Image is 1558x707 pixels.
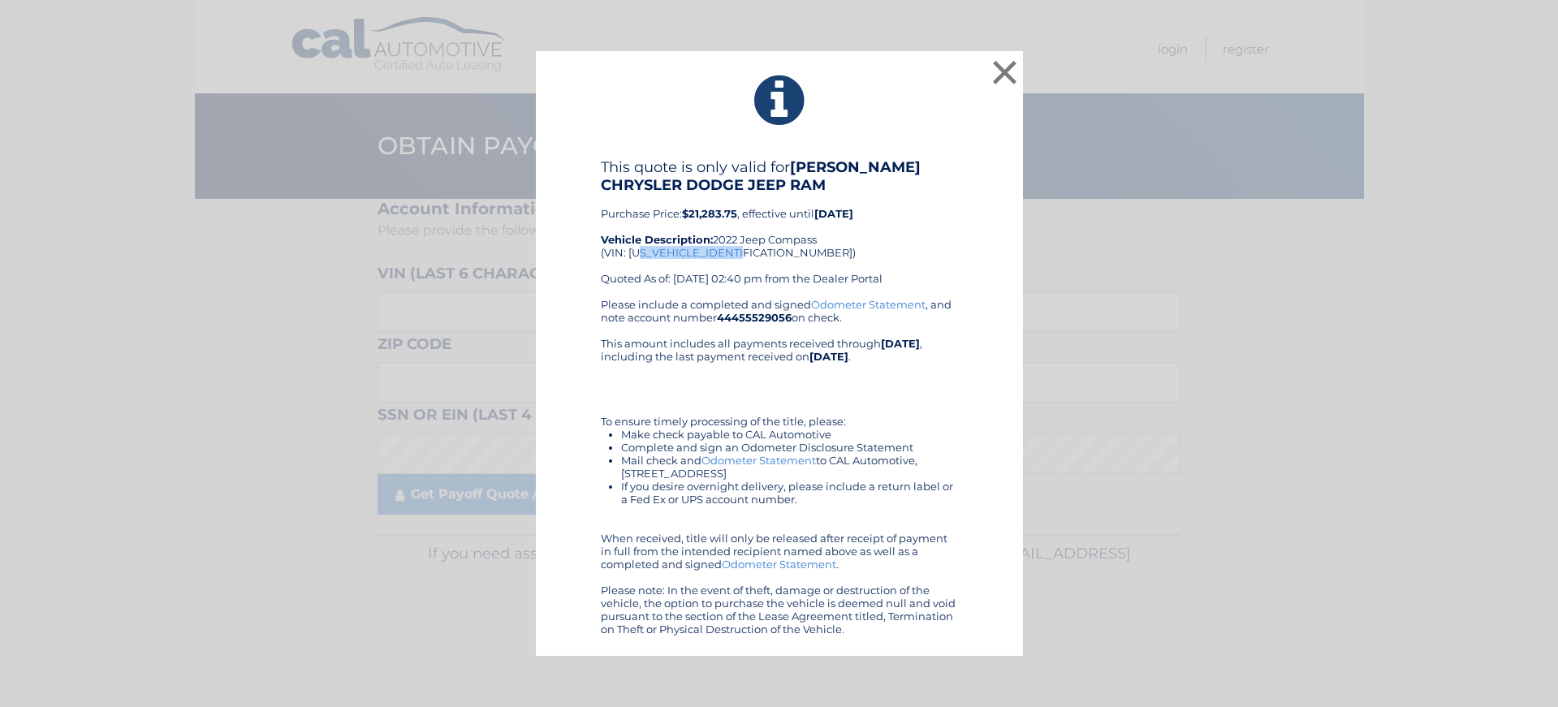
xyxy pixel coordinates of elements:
[722,558,836,571] a: Odometer Statement
[601,158,958,298] div: Purchase Price: , effective until 2022 Jeep Compass (VIN: [US_VEHICLE_IDENTIFICATION_NUMBER]) Quo...
[881,337,920,350] b: [DATE]
[601,298,958,636] div: Please include a completed and signed , and note account number on check. This amount includes al...
[621,441,958,454] li: Complete and sign an Odometer Disclosure Statement
[717,311,792,324] b: 44455529056
[989,56,1021,88] button: ×
[621,480,958,506] li: If you desire overnight delivery, please include a return label or a Fed Ex or UPS account number.
[814,207,853,220] b: [DATE]
[601,158,921,194] b: [PERSON_NAME] CHRYSLER DODGE JEEP RAM
[621,454,958,480] li: Mail check and to CAL Automotive, [STREET_ADDRESS]
[621,428,958,441] li: Make check payable to CAL Automotive
[601,233,713,246] strong: Vehicle Description:
[701,454,816,467] a: Odometer Statement
[809,350,848,363] b: [DATE]
[601,158,958,194] h4: This quote is only valid for
[682,207,737,220] b: $21,283.75
[811,298,926,311] a: Odometer Statement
